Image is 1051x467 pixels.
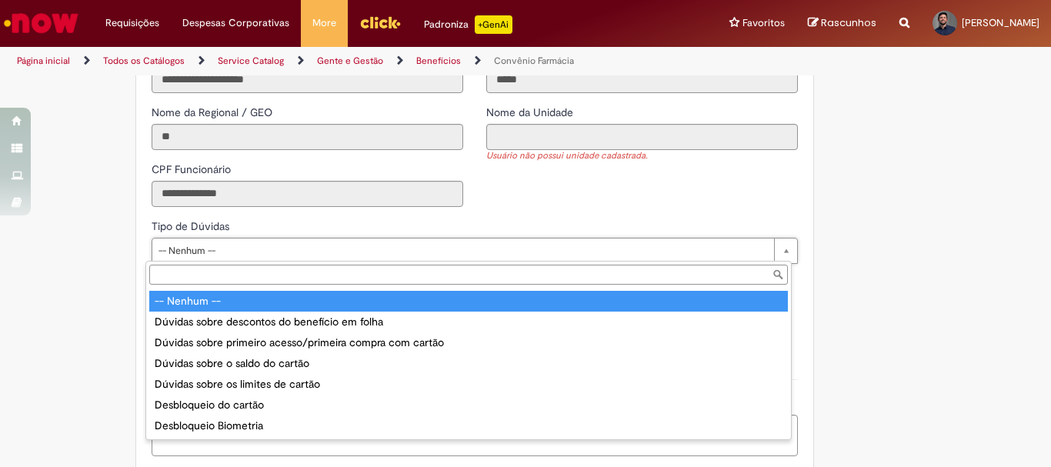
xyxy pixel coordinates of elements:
div: Dúvidas sobre descontos do benefício em folha [149,312,788,332]
div: -- Nenhum -- [149,291,788,312]
div: Dúvidas sobre os limites de cartão [149,374,788,395]
div: Desbloqueio do cartão [149,395,788,415]
div: Dúvidas sobre primeiro acesso/primeira compra com cartão [149,332,788,353]
ul: Tipo de Dúvidas [146,288,791,439]
div: Dúvidas sobre o saldo do cartão [149,353,788,374]
div: Desbloqueio Biometria [149,415,788,436]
